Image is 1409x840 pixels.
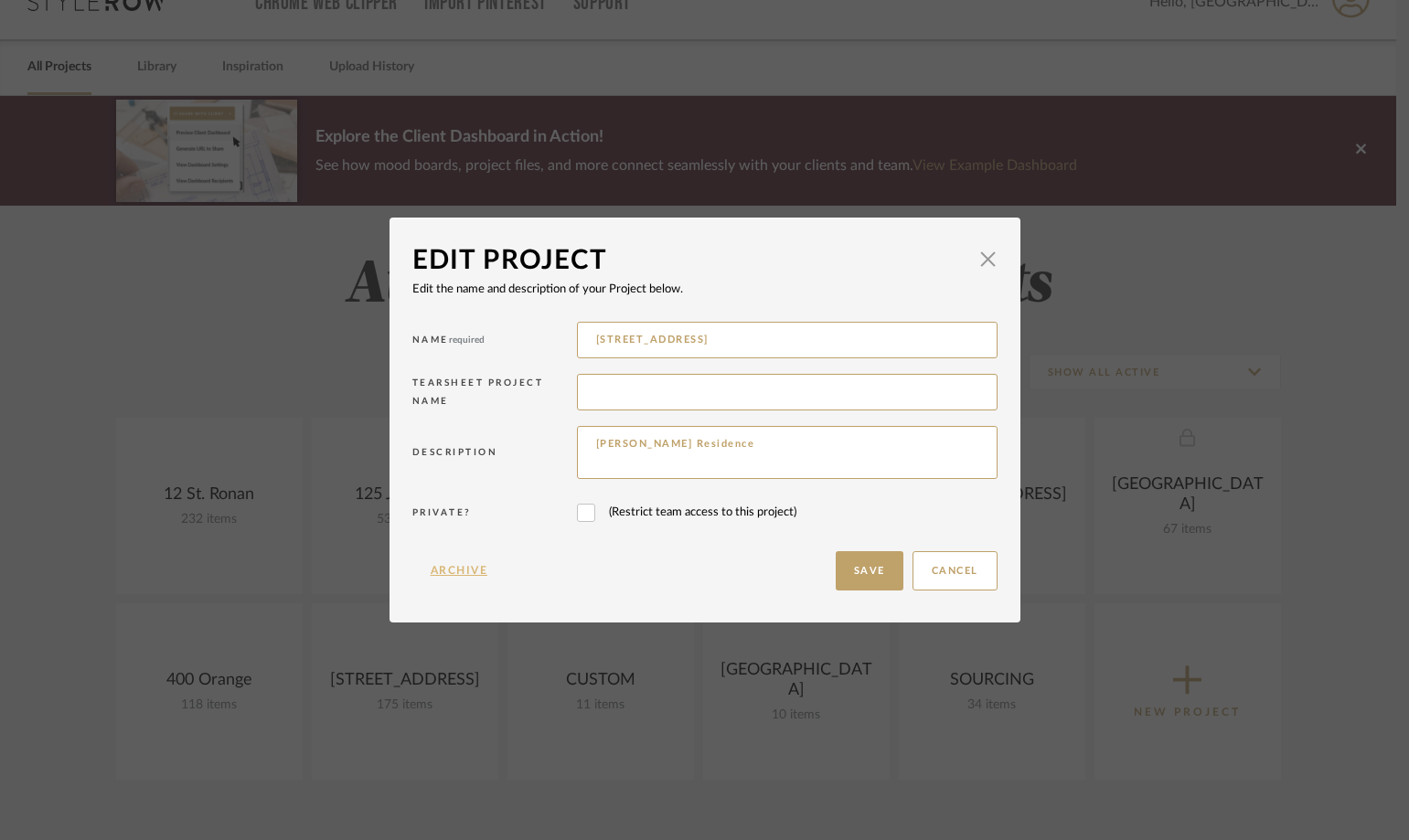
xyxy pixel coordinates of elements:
[412,504,577,528] div: Private?
[412,374,577,417] div: Tearsheet Project Name
[913,551,998,590] button: Cancel
[449,335,485,345] span: required
[412,331,577,356] div: Name
[970,240,1007,277] button: Close
[412,443,577,468] div: Description
[836,551,903,590] button: Save
[412,240,970,281] div: Edit Project
[412,283,683,295] span: Edit the name and description of your Project below.
[609,504,796,522] span: (Restrict team access to this project)
[412,551,507,590] button: Archive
